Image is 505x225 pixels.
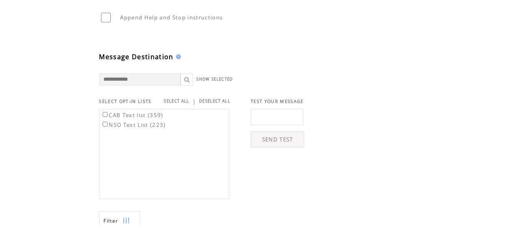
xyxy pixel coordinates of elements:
label: NSO Text List (223) [101,121,166,129]
span: Show filters [104,217,118,224]
span: TEST YOUR MESSAGE [251,99,304,104]
input: NSO Text List (223) [103,122,108,127]
span: | [193,98,196,105]
img: help.gif [174,54,181,59]
input: CAB Text list (359) [103,112,108,117]
a: SEND TEST [251,131,304,148]
span: Message Destination [99,52,174,61]
span: SELECT OPT-IN LISTS [99,99,152,104]
a: DESELECT ALL [199,99,230,104]
a: SELECT ALL [164,99,189,104]
span: Append Help and Stop instructions [120,14,223,21]
a: SHOW SELECTED [197,77,233,82]
label: CAB Text list (359) [101,111,163,119]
